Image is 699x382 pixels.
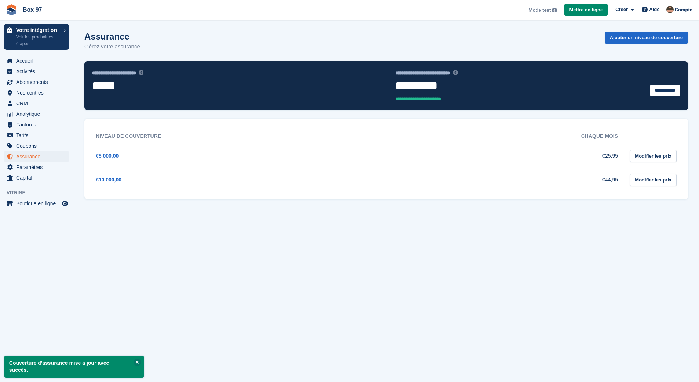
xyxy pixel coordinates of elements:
[529,7,551,14] span: Mode test
[139,70,143,75] img: icon-info-grey-7440780725fd019a000dd9b08b2336e03edf1995a4989e88bcd33f0948082b44.svg
[16,109,60,119] span: Analytique
[4,24,69,50] a: Votre intégration Voir les prochaines étapes
[6,4,17,15] img: stora-icon-8386f47178a22dfd0bd8f6a31ec36ba5ce8667c1dd55bd0f319d3a0aa187defe.svg
[569,6,603,14] span: Mettre en ligne
[615,6,628,13] span: Créer
[4,109,69,119] a: menu
[4,88,69,98] a: menu
[453,70,458,75] img: icon-info-grey-7440780725fd019a000dd9b08b2336e03edf1995a4989e88bcd33f0948082b44.svg
[4,56,69,66] a: menu
[16,34,60,47] p: Voir les prochaines étapes
[96,177,121,183] a: €10 000,00
[605,32,688,44] a: Ajouter un niveau de couverture
[552,8,557,12] img: icon-info-grey-7440780725fd019a000dd9b08b2336e03edf1995a4989e88bcd33f0948082b44.svg
[4,130,69,140] a: menu
[96,129,364,144] th: Niveau de couverture
[16,120,60,130] span: Factures
[4,356,144,378] p: Couverture d'assurance mise à jour avec succès.
[96,153,119,159] a: €5 000,00
[564,4,608,16] a: Mettre en ligne
[4,151,69,162] a: menu
[675,6,692,14] span: Compte
[7,189,73,196] span: Vitrine
[16,198,60,209] span: Boutique en ligne
[16,141,60,151] span: Coupons
[364,144,633,168] td: €25,95
[4,120,69,130] a: menu
[16,88,60,98] span: Nos centres
[649,6,659,13] span: Aide
[4,77,69,87] a: menu
[16,173,60,183] span: Capital
[4,162,69,172] a: menu
[666,6,674,13] img: Kévin CHAUVET
[4,173,69,183] a: menu
[4,141,69,151] a: menu
[630,150,677,162] a: Modifier les prix
[16,98,60,109] span: CRM
[16,56,60,66] span: Accueil
[84,32,140,41] h1: Assurance
[16,151,60,162] span: Assurance
[61,199,69,208] a: Boutique d'aperçu
[16,27,60,33] p: Votre intégration
[4,198,69,209] a: menu
[4,98,69,109] a: menu
[16,162,60,172] span: Paramètres
[16,77,60,87] span: Abonnements
[364,129,633,144] th: Chaque mois
[630,174,677,186] a: Modifier les prix
[84,43,140,51] p: Gérez votre assurance
[364,168,633,192] td: €44,95
[16,66,60,77] span: Activités
[16,130,60,140] span: Tarifs
[4,66,69,77] a: menu
[20,4,45,16] a: Box 97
